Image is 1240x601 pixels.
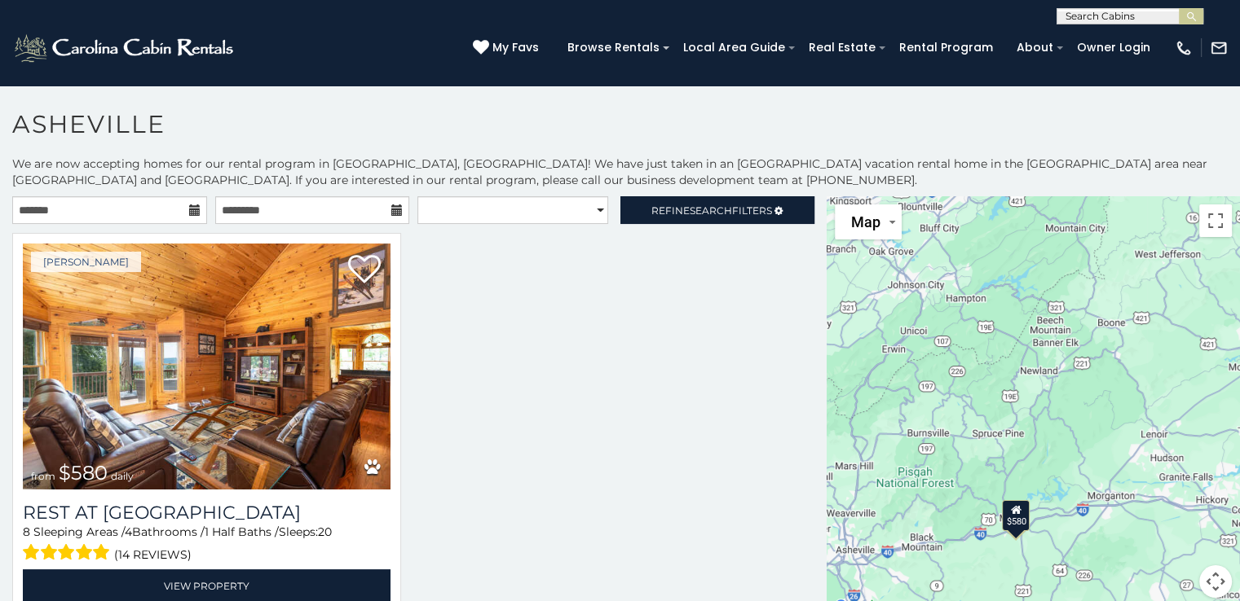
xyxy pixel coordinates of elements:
[1069,35,1158,60] a: Owner Login
[348,253,381,287] a: Add to favorites
[690,204,732,217] span: Search
[23,502,391,524] a: Rest at [GEOGRAPHIC_DATA]
[114,544,192,565] span: (14 reviews)
[559,35,668,60] a: Browse Rentals
[12,32,238,64] img: White-1-2.png
[851,213,880,230] span: Map
[801,35,884,60] a: Real Estate
[1199,565,1232,598] button: Map camera controls
[492,39,539,56] span: My Favs
[620,196,815,224] a: RefineSearchFilters
[31,470,55,482] span: from
[23,524,30,539] span: 8
[1008,35,1061,60] a: About
[1199,204,1232,237] button: Toggle fullscreen view
[125,524,132,539] span: 4
[23,502,391,524] h3: Rest at Mountain Crest
[23,243,391,489] img: Rest at Mountain Crest
[23,524,391,565] div: Sleeping Areas / Bathrooms / Sleeps:
[1175,39,1193,57] img: phone-regular-white.png
[205,524,279,539] span: 1 Half Baths /
[1210,39,1228,57] img: mail-regular-white.png
[891,35,1001,60] a: Rental Program
[318,524,332,539] span: 20
[111,470,134,482] span: daily
[473,39,543,57] a: My Favs
[835,204,902,239] button: Change map style
[31,252,141,272] a: [PERSON_NAME]
[651,204,772,217] span: Refine Filters
[59,461,108,485] span: $580
[1002,499,1030,530] div: $580
[23,243,391,489] a: Rest at Mountain Crest from $580 daily
[675,35,793,60] a: Local Area Guide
